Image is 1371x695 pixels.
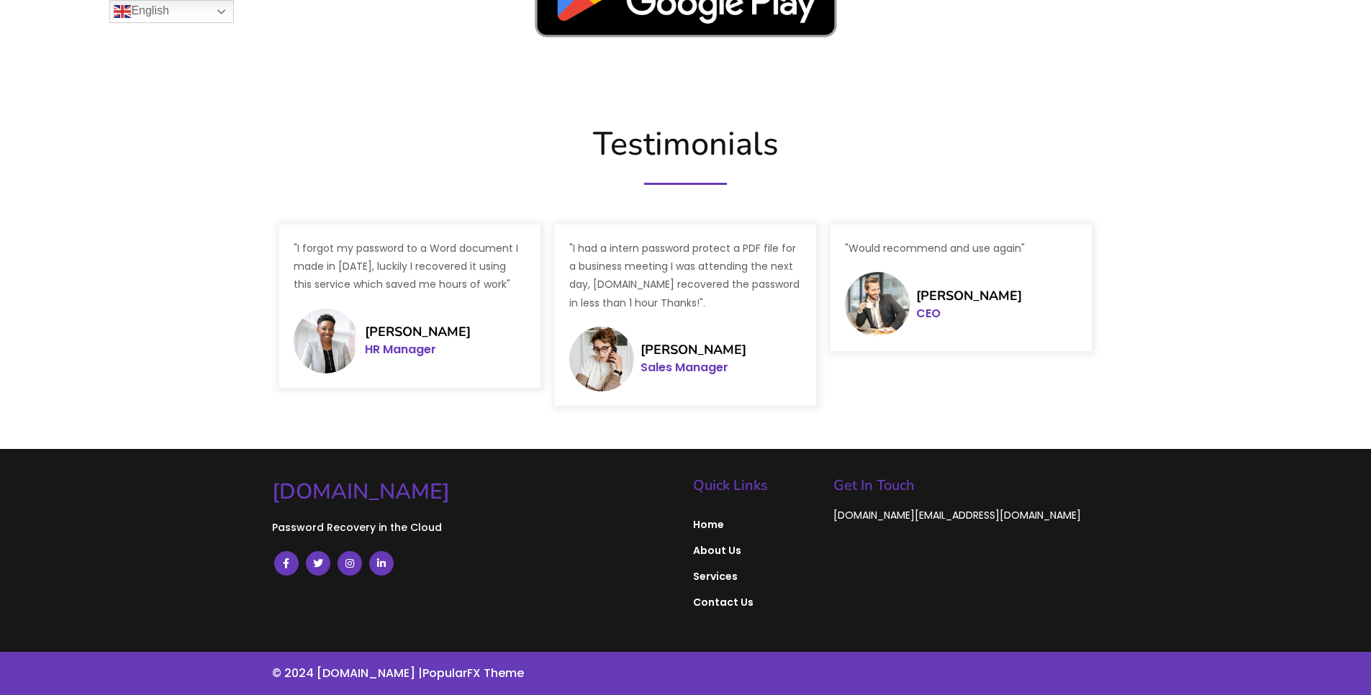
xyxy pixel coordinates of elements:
[272,125,1100,164] h2: Testimonials
[916,305,941,322] span: CEO
[833,508,1081,523] a: [DOMAIN_NAME][EMAIL_ADDRESS][DOMAIN_NAME]
[693,570,819,583] span: Services
[294,309,358,373] img: testimonial1
[693,589,819,615] a: Contact Us
[272,478,679,506] a: [DOMAIN_NAME]
[569,327,634,391] img: testimonial2
[114,3,131,20] img: en
[693,512,819,537] a: Home
[365,341,436,358] span: HR Manager
[693,537,819,563] a: About Us
[833,508,1081,522] span: [DOMAIN_NAME][EMAIL_ADDRESS][DOMAIN_NAME]
[294,240,526,294] p: "I forgot my password to a Word document I made in [DATE], luckily I recovered it using this serv...
[845,240,1077,258] p: "Would recommend and use again"
[693,563,819,589] a: Services
[693,478,819,493] h5: Quick Links
[641,341,746,358] span: [PERSON_NAME]
[916,287,1022,304] span: [PERSON_NAME]
[693,596,819,609] span: Contact Us
[693,518,819,531] span: Home
[833,478,1100,493] h5: Get In Touch
[693,544,819,557] span: About Us
[845,272,910,337] img: testimonial3
[422,665,524,681] a: PopularFX Theme
[641,359,728,376] span: Sales Manager
[569,240,802,312] p: "I had a intern password protect a PDF file for a business meeting I was attending the next day, ...
[272,517,679,537] p: Password Recovery in the Cloud
[365,323,471,340] span: [PERSON_NAME]
[272,665,422,681] a: © 2024 [DOMAIN_NAME] |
